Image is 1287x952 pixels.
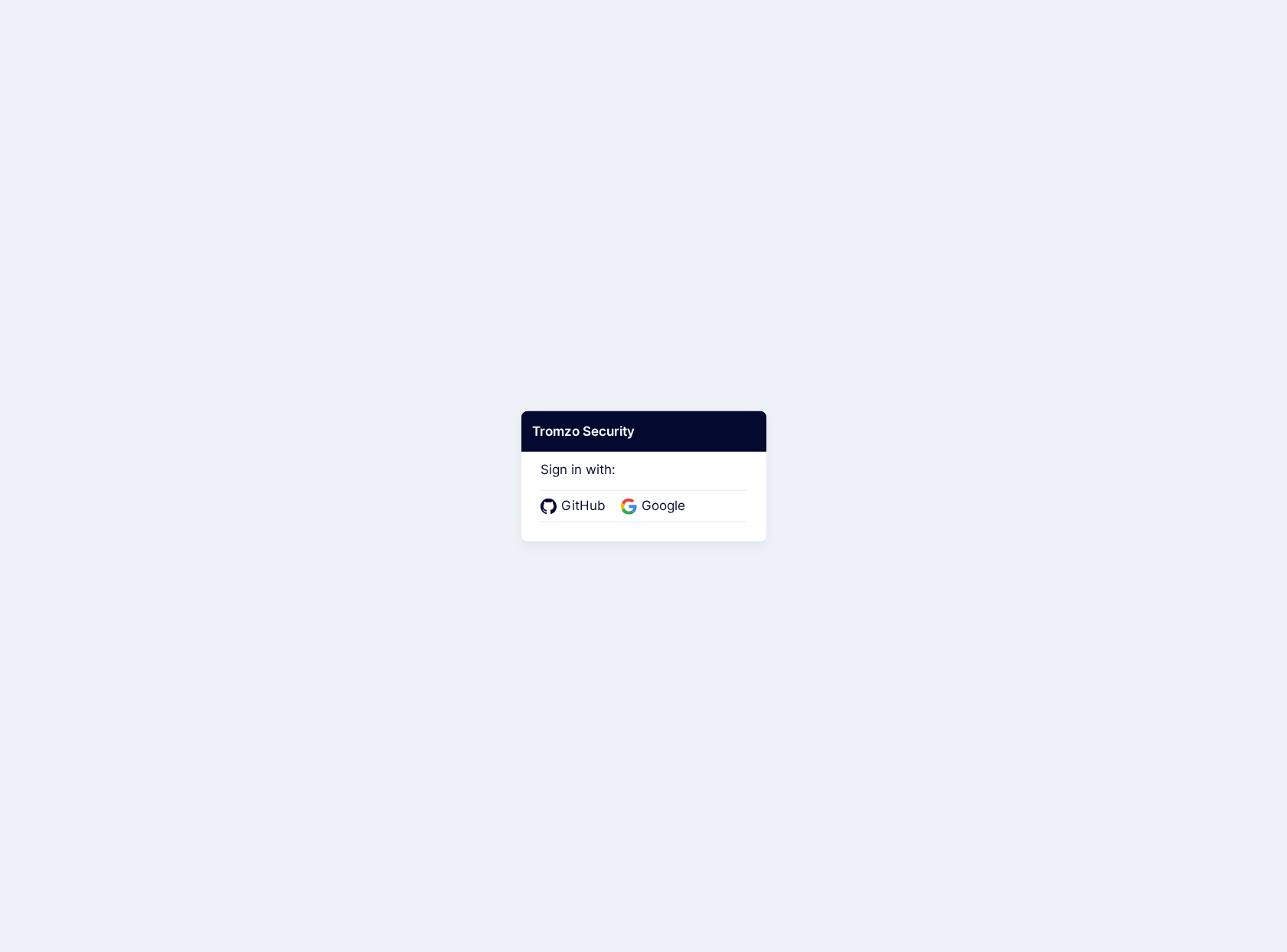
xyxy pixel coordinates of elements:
span: GitHub [557,496,610,516]
a: Google [621,496,690,516]
span: Google [637,496,690,516]
div: Tromzo Security [521,411,766,452]
a: GitHub [541,496,610,516]
div: Sign in with: [541,440,747,522]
